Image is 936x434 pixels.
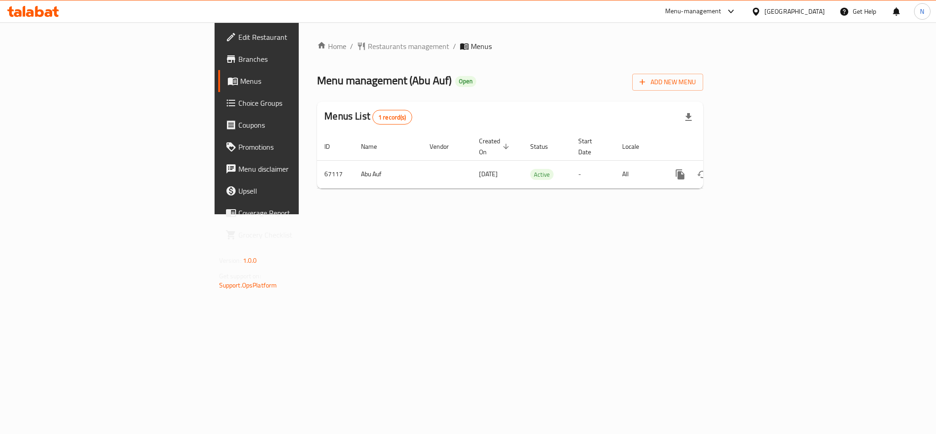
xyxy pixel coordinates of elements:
[640,76,696,88] span: Add New Menu
[238,163,364,174] span: Menu disclaimer
[665,6,721,17] div: Menu-management
[238,54,364,65] span: Branches
[455,77,476,85] span: Open
[218,136,371,158] a: Promotions
[479,168,498,180] span: [DATE]
[218,202,371,224] a: Coverage Report
[218,224,371,246] a: Grocery Checklist
[324,109,412,125] h2: Menus List
[372,110,412,125] div: Total records count
[218,48,371,70] a: Branches
[479,136,512,157] span: Created On
[219,270,261,282] span: Get support on:
[218,26,371,48] a: Edit Restaurant
[238,207,364,218] span: Coverage Report
[530,141,560,152] span: Status
[317,41,703,52] nav: breadcrumb
[764,6,825,16] div: [GEOGRAPHIC_DATA]
[219,255,242,266] span: Version:
[354,160,422,188] td: Abu Auf
[678,106,699,128] div: Export file
[324,141,342,152] span: ID
[218,180,371,202] a: Upsell
[218,114,371,136] a: Coupons
[218,92,371,114] a: Choice Groups
[373,113,412,122] span: 1 record(s)
[669,163,691,185] button: more
[218,158,371,180] a: Menu disclaimer
[317,70,452,91] span: Menu management ( Abu Auf )
[240,76,364,87] span: Menus
[243,255,257,266] span: 1.0.0
[471,41,492,52] span: Menus
[571,160,615,188] td: -
[238,98,364,108] span: Choice Groups
[920,6,924,16] span: N
[530,169,554,180] span: Active
[219,279,277,291] a: Support.OpsPlatform
[357,41,449,52] a: Restaurants management
[238,32,364,43] span: Edit Restaurant
[317,133,764,189] table: enhanced table
[368,41,449,52] span: Restaurants management
[615,160,662,188] td: All
[662,133,764,161] th: Actions
[218,70,371,92] a: Menus
[238,185,364,196] span: Upsell
[430,141,461,152] span: Vendor
[238,229,364,240] span: Grocery Checklist
[238,141,364,152] span: Promotions
[455,76,476,87] div: Open
[361,141,389,152] span: Name
[622,141,651,152] span: Locale
[238,119,364,130] span: Coupons
[453,41,456,52] li: /
[632,74,703,91] button: Add New Menu
[578,136,604,157] span: Start Date
[691,163,713,185] button: Change Status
